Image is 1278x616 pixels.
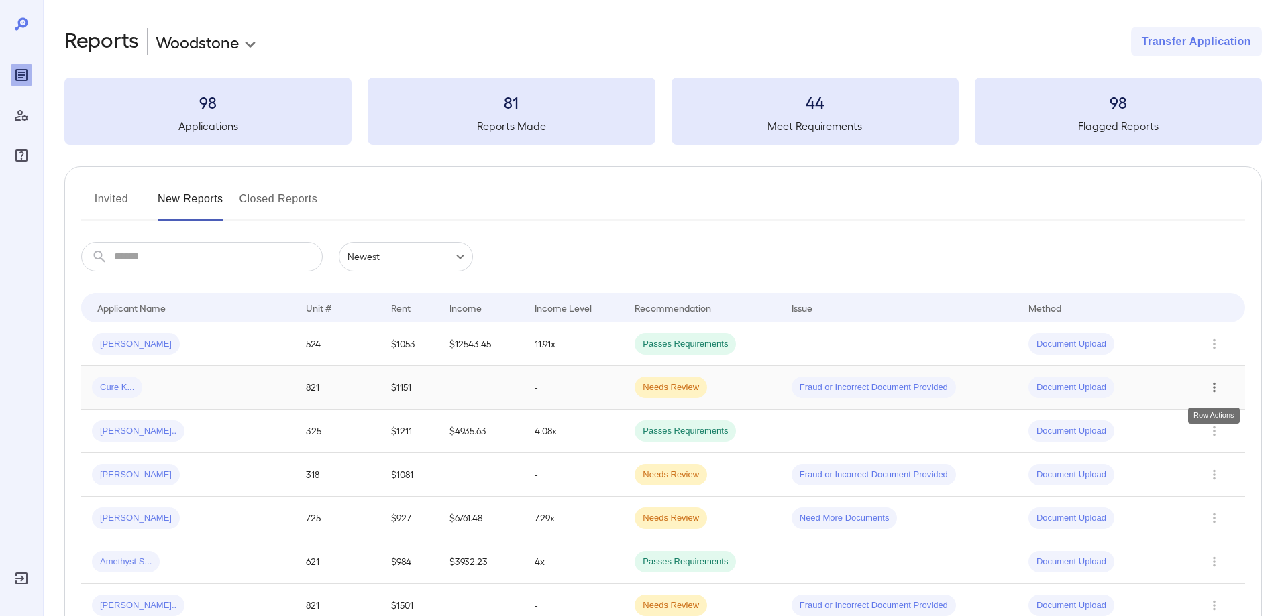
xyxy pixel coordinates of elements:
[295,453,380,497] td: 318
[635,338,736,351] span: Passes Requirements
[1204,377,1225,398] button: Row Actions
[524,366,624,410] td: -
[339,242,473,271] div: Newest
[1204,333,1225,355] button: Row Actions
[92,512,180,525] span: [PERSON_NAME]
[635,381,707,394] span: Needs Review
[11,64,32,86] div: Reports
[535,300,592,316] div: Income Level
[449,300,482,316] div: Income
[792,381,956,394] span: Fraud or Incorrect Document Provided
[672,91,959,113] h3: 44
[92,425,184,438] span: [PERSON_NAME]..
[439,322,524,366] td: $12543.45
[792,512,898,525] span: Need More Documents
[975,118,1262,134] h5: Flagged Reports
[1204,551,1225,572] button: Row Actions
[158,188,223,221] button: New Reports
[11,105,32,126] div: Manage Users
[635,300,711,316] div: Recommendation
[635,469,707,481] span: Needs Review
[380,453,439,497] td: $1081
[439,497,524,540] td: $6761.48
[391,300,413,316] div: Rent
[1204,420,1225,442] button: Row Actions
[380,366,439,410] td: $1151
[81,188,142,221] button: Invited
[524,322,624,366] td: 11.91x
[672,118,959,134] h5: Meet Requirements
[295,366,380,410] td: 821
[92,599,184,612] span: [PERSON_NAME]..
[524,410,624,453] td: 4.08x
[295,410,380,453] td: 325
[1204,507,1225,529] button: Row Actions
[64,78,1262,145] summary: 98Applications81Reports Made44Meet Requirements98Flagged Reports
[11,568,32,589] div: Log Out
[92,556,160,568] span: Amethyst S...
[380,497,439,540] td: $927
[1204,595,1225,616] button: Row Actions
[792,469,956,481] span: Fraud or Incorrect Document Provided
[1028,381,1114,394] span: Document Upload
[1028,556,1114,568] span: Document Upload
[1028,338,1114,351] span: Document Upload
[792,300,813,316] div: Issue
[64,91,352,113] h3: 98
[306,300,331,316] div: Unit #
[1131,27,1262,56] button: Transfer Application
[64,27,139,56] h2: Reports
[239,188,318,221] button: Closed Reports
[1028,599,1114,612] span: Document Upload
[524,453,624,497] td: -
[1028,512,1114,525] span: Document Upload
[92,381,142,394] span: Cure K...
[11,145,32,166] div: FAQ
[368,118,655,134] h5: Reports Made
[975,91,1262,113] h3: 98
[635,599,707,612] span: Needs Review
[1204,464,1225,485] button: Row Actions
[439,540,524,584] td: $3932.23
[1028,469,1114,481] span: Document Upload
[92,338,180,351] span: [PERSON_NAME]
[97,300,166,316] div: Applicant Name
[792,599,956,612] span: Fraud or Incorrect Document Provided
[635,556,736,568] span: Passes Requirements
[1028,425,1114,438] span: Document Upload
[380,322,439,366] td: $1053
[92,469,180,481] span: [PERSON_NAME]
[156,31,239,52] p: Woodstone
[1028,300,1061,316] div: Method
[635,425,736,438] span: Passes Requirements
[524,540,624,584] td: 4x
[524,497,624,540] td: 7.29x
[380,410,439,453] td: $1211
[368,91,655,113] h3: 81
[64,118,352,134] h5: Applications
[295,540,380,584] td: 621
[439,410,524,453] td: $4935.63
[380,540,439,584] td: $984
[635,512,707,525] span: Needs Review
[295,322,380,366] td: 524
[295,497,380,540] td: 725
